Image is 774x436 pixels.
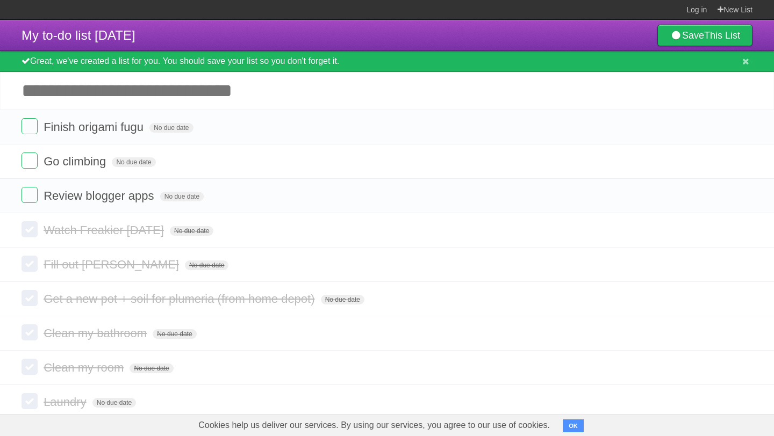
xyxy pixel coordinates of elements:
label: Done [21,118,38,134]
label: Done [21,359,38,375]
label: Done [21,393,38,409]
label: Done [21,256,38,272]
span: No due date [149,123,193,133]
span: Review blogger apps [44,189,156,202]
span: No due date [160,192,204,201]
span: No due date [185,260,228,270]
label: Done [21,324,38,340]
span: Clean my bathroom [44,326,149,340]
button: OK [563,419,584,432]
span: No due date [170,226,213,236]
span: Clean my room [44,361,126,374]
span: Go climbing [44,155,109,168]
span: No due date [112,157,155,167]
label: Done [21,290,38,306]
a: SaveThis List [657,25,752,46]
span: My to-do list [DATE] [21,28,135,42]
span: No due date [321,295,364,304]
span: Cookies help us deliver our services. By using our services, you agree to our use of cookies. [188,415,561,436]
span: No due date [130,364,173,373]
span: No due date [92,398,136,408]
span: Laundry [44,395,89,409]
span: Finish origami fugu [44,120,146,134]
span: Get a new pot + soil for plumeria (from home depot) [44,292,317,306]
label: Done [21,152,38,169]
span: Watch Freakier [DATE] [44,223,167,237]
span: No due date [153,329,196,339]
label: Done [21,221,38,237]
span: Fill out [PERSON_NAME] [44,258,182,271]
label: Done [21,187,38,203]
b: This List [704,30,740,41]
